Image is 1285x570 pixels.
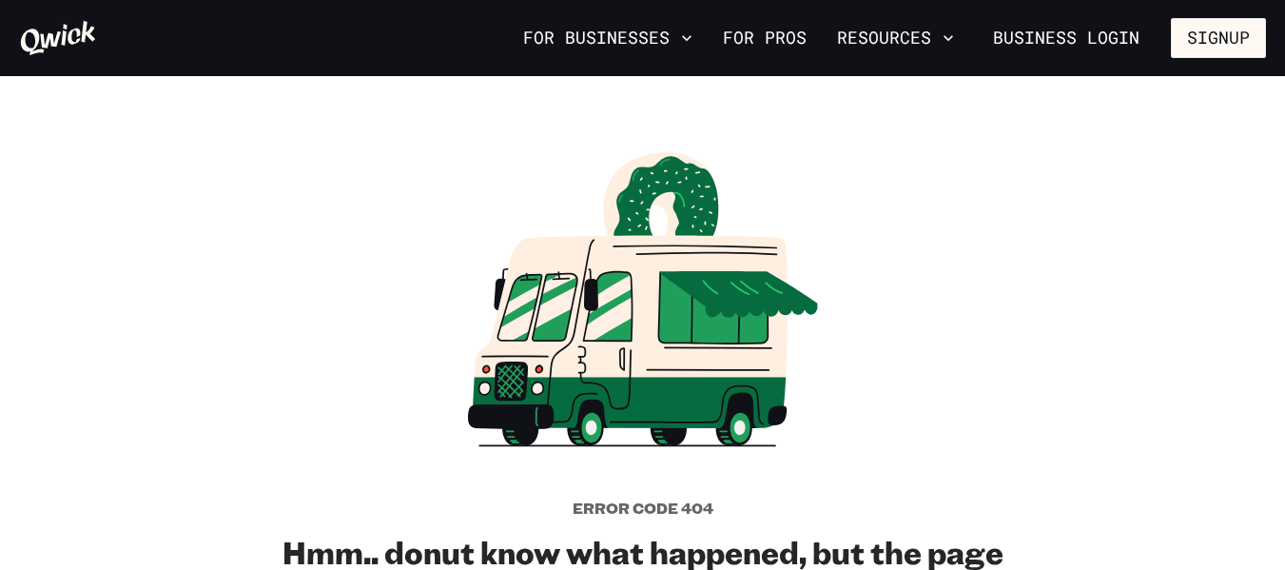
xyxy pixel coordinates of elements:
a: For Pros [715,22,814,54]
h5: Error code 404 [573,499,713,518]
button: For Businesses [516,22,700,54]
button: Resources [829,22,962,54]
button: Signup [1171,18,1266,58]
a: Business Login [977,18,1156,58]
